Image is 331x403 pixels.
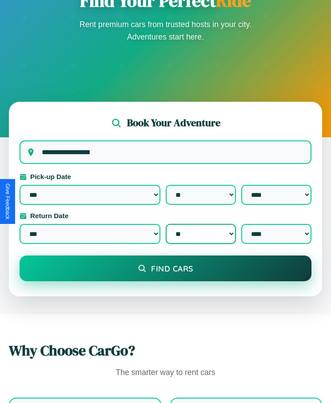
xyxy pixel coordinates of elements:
h2: Book Your Adventure [127,116,220,130]
p: Rent premium cars from trusted hosts in your city. Adventures start here. [77,18,255,43]
button: Find Cars [20,255,311,281]
label: Return Date [20,212,311,219]
div: Give Feedback [4,184,11,219]
h2: Why Choose CarGo? [9,341,322,360]
label: Pick-up Date [20,173,311,180]
p: The smarter way to rent cars [9,366,322,380]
